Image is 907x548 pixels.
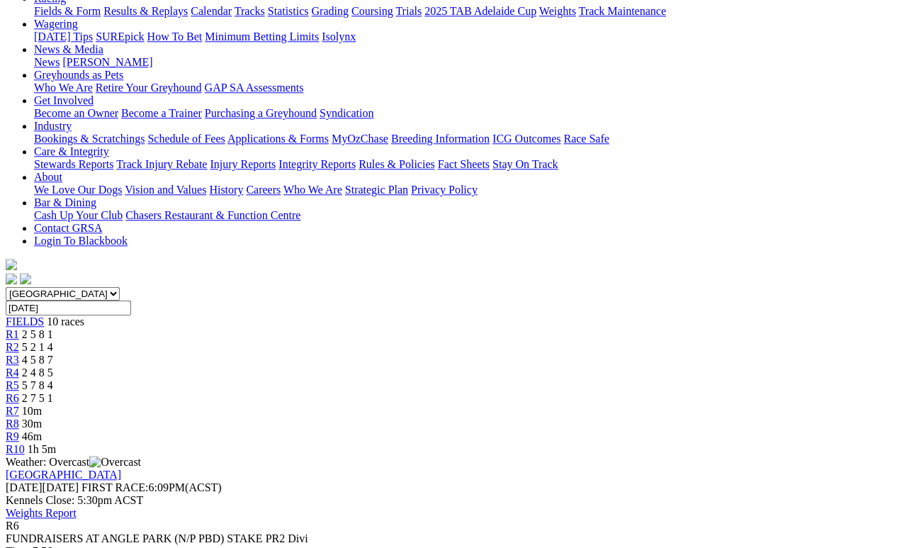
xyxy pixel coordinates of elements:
span: 5 7 8 4 [22,379,53,391]
a: Trials [395,5,422,17]
a: FIELDS [6,315,44,328]
a: 2025 TAB Adelaide Cup [424,5,536,17]
div: About [34,184,901,196]
a: Purchasing a Greyhound [205,107,317,119]
a: Care & Integrity [34,145,109,157]
a: R3 [6,354,19,366]
a: Isolynx [322,30,356,43]
a: Results & Replays [103,5,188,17]
a: R7 [6,405,19,417]
span: [DATE] [6,481,43,493]
a: Become a Trainer [121,107,202,119]
div: News & Media [34,56,901,69]
a: R8 [6,418,19,430]
a: Track Injury Rebate [116,158,207,170]
a: [DATE] Tips [34,30,93,43]
a: News [34,56,60,68]
span: 2 4 8 5 [22,367,53,379]
span: 6:09PM(ACST) [81,481,222,493]
a: Integrity Reports [278,158,356,170]
span: 46m [22,430,42,442]
a: Bookings & Scratchings [34,133,145,145]
input: Select date [6,301,131,315]
a: R6 [6,392,19,404]
a: Grading [312,5,349,17]
div: Kennels Close: 5:30pm ACST [6,494,901,507]
span: 5 2 1 4 [22,341,53,353]
a: GAP SA Assessments [205,82,304,94]
a: Cash Up Your Club [34,209,123,221]
a: Contact GRSA [34,222,102,234]
a: [PERSON_NAME] [62,56,152,68]
div: Bar & Dining [34,209,901,222]
a: Who We Are [283,184,342,196]
span: 2 7 5 1 [22,392,53,404]
div: Industry [34,133,901,145]
a: Become an Owner [34,107,118,119]
a: Minimum Betting Limits [205,30,319,43]
a: R5 [6,379,19,391]
a: Fact Sheets [438,158,490,170]
a: Stewards Reports [34,158,113,170]
a: Get Involved [34,94,94,106]
a: R2 [6,341,19,353]
a: Bar & Dining [34,196,96,208]
a: Chasers Restaurant & Function Centre [125,209,300,221]
div: Get Involved [34,107,901,120]
span: 1h 5m [28,443,56,455]
div: FUNDRAISERS AT ANGLE PARK (N/P PBD) STAKE PR2 Divi [6,532,901,545]
a: SUREpick [96,30,144,43]
span: 30m [22,418,42,430]
a: R10 [6,443,25,455]
a: Careers [246,184,281,196]
img: logo-grsa-white.png [6,259,17,270]
span: 10m [22,405,42,417]
a: Track Maintenance [579,5,666,17]
a: Retire Your Greyhound [96,82,202,94]
a: Vision and Values [125,184,206,196]
span: Weather: Overcast [6,456,141,468]
a: Weights Report [6,507,77,519]
a: Schedule of Fees [147,133,225,145]
div: Greyhounds as Pets [34,82,901,94]
a: Syndication [320,107,373,119]
a: Strategic Plan [345,184,408,196]
span: 10 races [47,315,84,328]
a: Calendar [191,5,232,17]
a: R4 [6,367,19,379]
a: Coursing [351,5,393,17]
a: Tracks [235,5,265,17]
a: Race Safe [563,133,609,145]
img: facebook.svg [6,273,17,284]
span: 4 5 8 7 [22,354,53,366]
a: How To Bet [147,30,203,43]
a: Login To Blackbook [34,235,128,247]
span: 2 5 8 1 [22,328,53,340]
a: Weights [539,5,576,17]
span: FIRST RACE: [81,481,148,493]
div: Racing [34,5,901,18]
a: Injury Reports [210,158,276,170]
a: Statistics [268,5,309,17]
a: Fields & Form [34,5,101,17]
a: Breeding Information [391,133,490,145]
a: R9 [6,430,19,442]
a: Privacy Policy [411,184,478,196]
a: History [209,184,243,196]
a: We Love Our Dogs [34,184,122,196]
a: Applications & Forms [227,133,329,145]
div: Care & Integrity [34,158,901,171]
a: Industry [34,120,72,132]
span: R6 [6,520,19,532]
a: MyOzChase [332,133,388,145]
a: About [34,171,62,183]
a: News & Media [34,43,103,55]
